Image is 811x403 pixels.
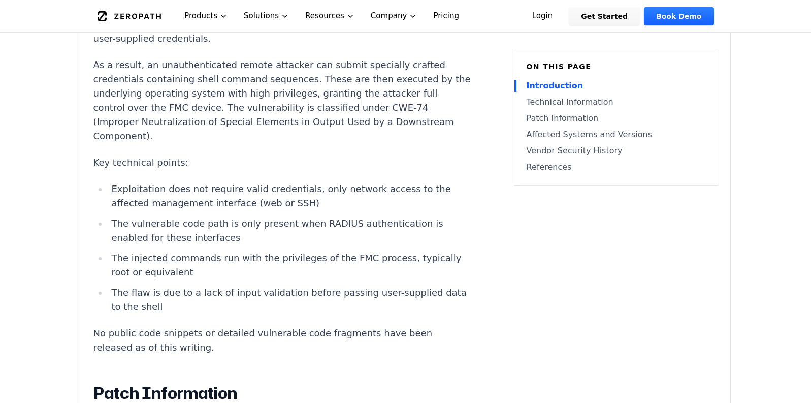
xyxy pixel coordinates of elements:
[108,251,471,280] li: The injected commands run with the privileges of the FMC process, typically root or equivalent
[93,156,471,170] p: Key technical points:
[527,96,705,108] a: Technical Information
[527,80,705,92] a: Introduction
[93,58,471,143] p: As a result, an unauthenticated remote attacker can submit specially crafted credentials containi...
[93,326,471,355] p: No public code snippets or detailed vulnerable code fragments have been released as of this writing.
[520,7,565,25] a: Login
[527,145,705,157] a: Vendor Security History
[108,286,471,314] li: The flaw is due to a lack of input validation before passing user-supplied data to the shell
[108,182,471,210] li: Exploitation does not require valid credentials, only network access to the affected management i...
[527,161,705,173] a: References
[569,7,640,25] a: Get Started
[527,129,705,141] a: Affected Systems and Versions
[527,112,705,125] a: Patch Information
[527,61,705,72] h6: On this page
[108,216,471,245] li: The vulnerable code path is only present when RADIUS authentication is enabled for these interfaces
[644,7,713,25] a: Book Demo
